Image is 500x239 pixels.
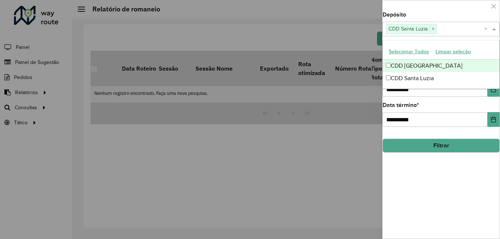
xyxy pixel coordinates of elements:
[383,60,499,72] div: CDD [GEOGRAPHIC_DATA]
[487,112,500,127] button: Choose Date
[432,46,474,57] button: Limpar seleção
[383,40,500,89] ng-dropdown-panel: Options list
[484,25,490,33] span: Clear all
[487,82,500,97] button: Choose Date
[383,139,500,153] button: Filtrar
[430,25,436,33] span: ×
[383,72,499,85] div: CDD Santa Luzia
[383,10,406,19] label: Depósito
[387,24,430,33] span: CDD Santa Luzia
[383,101,419,110] label: Data término
[385,46,432,57] button: Selecionar Todos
